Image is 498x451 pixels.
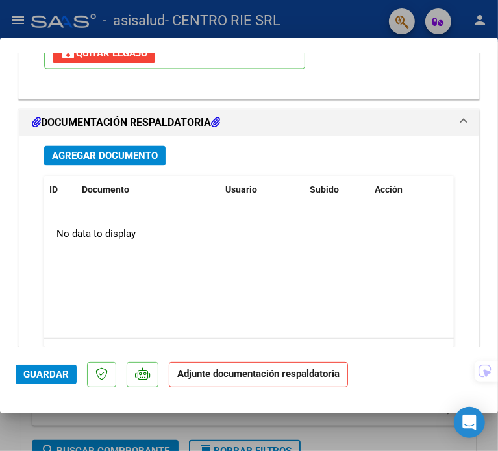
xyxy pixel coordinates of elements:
[49,184,58,195] span: ID
[60,45,76,60] mat-icon: save
[44,339,454,371] div: 0 total
[77,176,220,204] datatable-header-cell: Documento
[60,47,147,59] span: Quitar Legajo
[44,145,166,165] button: Agregar Documento
[375,184,403,195] span: Acción
[82,184,129,195] span: Documento
[310,184,339,195] span: Subido
[32,115,220,130] h1: DOCUMENTACIÓN RESPALDATORIA
[23,369,69,380] span: Guardar
[369,176,434,204] datatable-header-cell: Acción
[225,184,257,195] span: Usuario
[53,43,155,63] button: Quitar Legajo
[44,176,77,204] datatable-header-cell: ID
[220,176,305,204] datatable-header-cell: Usuario
[44,217,444,250] div: No data to display
[16,365,77,384] button: Guardar
[177,368,340,380] strong: Adjunte documentación respaldatoria
[19,136,479,422] div: DOCUMENTACIÓN RESPALDATORIA
[454,407,485,438] div: Open Intercom Messenger
[305,176,369,204] datatable-header-cell: Subido
[52,150,158,162] span: Agregar Documento
[19,110,479,136] mat-expansion-panel-header: DOCUMENTACIÓN RESPALDATORIA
